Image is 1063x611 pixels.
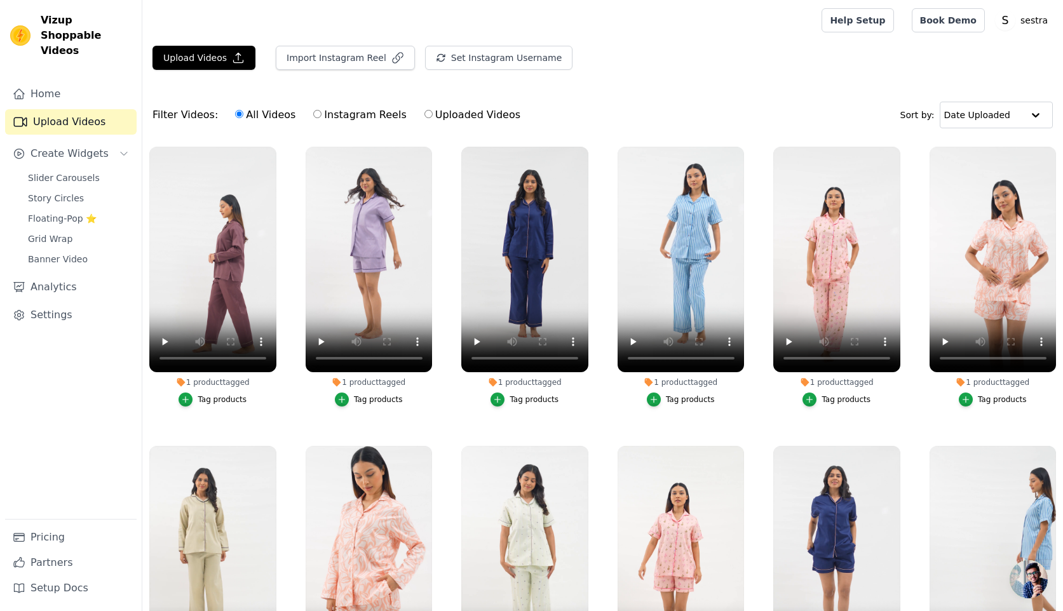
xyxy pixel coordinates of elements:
button: Tag products [959,393,1027,406]
button: Tag products [802,393,870,406]
div: Filter Videos: [152,100,527,130]
a: Upload Videos [5,109,137,135]
button: Tag products [179,393,247,406]
div: 1 product tagged [461,377,588,387]
a: Help Setup [822,8,893,32]
input: All Videos [235,110,243,118]
a: Banner Video [20,250,137,268]
span: Slider Carousels [28,171,100,184]
a: Settings [5,302,137,328]
a: Book Demo [912,8,985,32]
a: Floating-Pop ⭐ [20,210,137,227]
button: Tag products [491,393,559,406]
a: Pricing [5,525,137,550]
input: Instagram Reels [313,110,322,118]
button: Create Widgets [5,141,137,166]
p: sestra [1015,9,1053,32]
span: Grid Wrap [28,232,72,245]
img: Vizup [10,25,30,46]
div: 1 product tagged [149,377,276,387]
span: Story Circles [28,192,84,205]
div: 1 product tagged [930,377,1057,387]
div: Sort by: [900,102,1053,128]
label: Uploaded Videos [424,107,521,123]
button: S sestra [995,9,1053,32]
a: Story Circles [20,189,137,207]
span: Floating-Pop ⭐ [28,212,97,225]
label: Instagram Reels [313,107,407,123]
button: Upload Videos [152,46,255,70]
div: 1 product tagged [773,377,900,387]
div: Tag products [666,394,715,405]
span: Vizup Shoppable Videos [41,13,132,58]
div: Tag products [510,394,559,405]
span: Banner Video [28,253,88,265]
div: Tag products [978,394,1027,405]
div: 1 product tagged [306,377,433,387]
button: Tag products [335,393,403,406]
span: Create Widgets [30,146,109,161]
text: S [1001,14,1008,27]
div: Tag products [198,394,247,405]
a: Analytics [5,274,137,300]
a: Home [5,81,137,107]
label: All Videos [234,107,296,123]
a: Setup Docs [5,575,137,601]
a: Slider Carousels [20,169,137,187]
button: Set Instagram Username [425,46,572,70]
div: Tag products [822,394,870,405]
input: Uploaded Videos [424,110,433,118]
div: Open chat [1010,560,1048,598]
button: Import Instagram Reel [276,46,415,70]
div: Tag products [354,394,403,405]
button: Tag products [647,393,715,406]
a: Partners [5,550,137,575]
a: Grid Wrap [20,230,137,248]
div: 1 product tagged [618,377,745,387]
